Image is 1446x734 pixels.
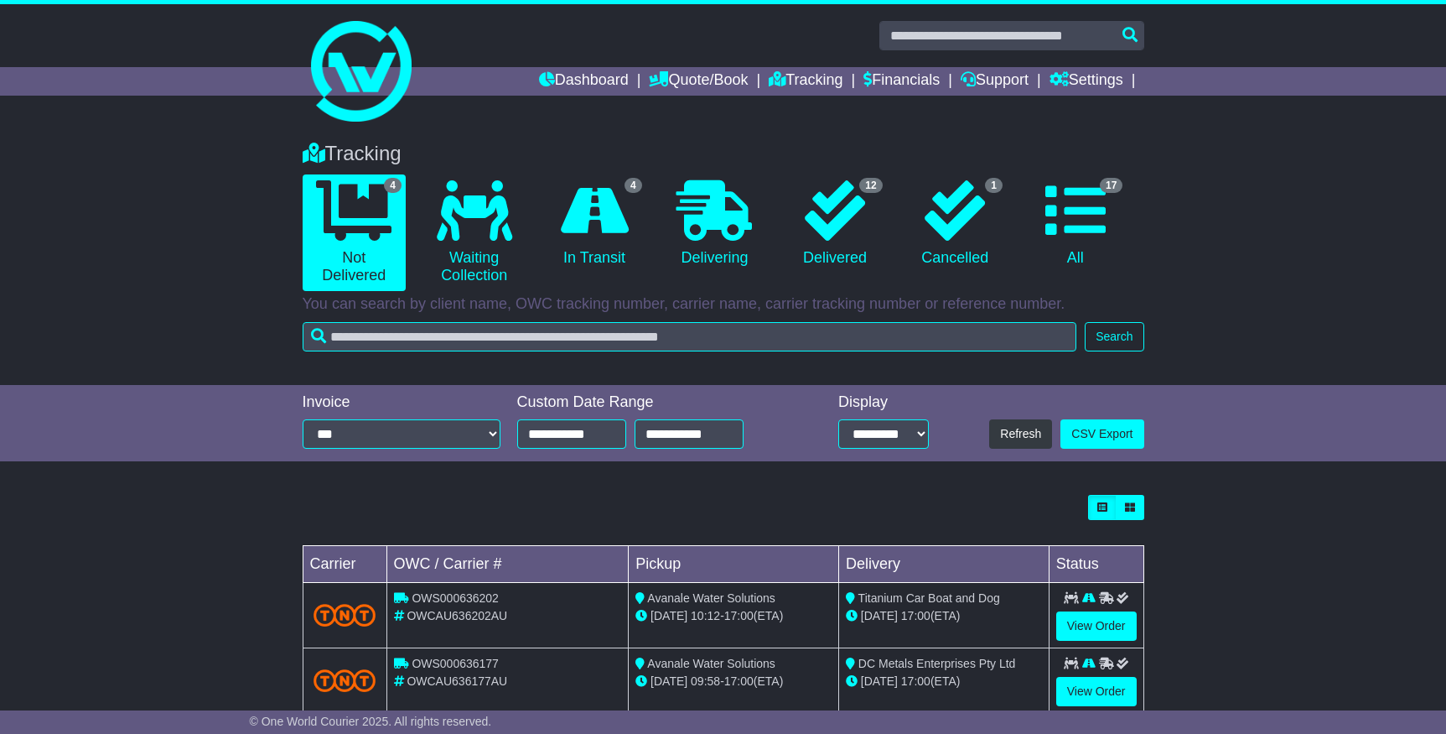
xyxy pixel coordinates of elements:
[901,674,930,688] span: 17:00
[412,591,499,605] span: OWS000636202
[1049,546,1143,583] td: Status
[635,673,832,690] div: - (ETA)
[846,673,1042,690] div: (ETA)
[1056,677,1137,706] a: View Order
[1085,322,1143,351] button: Search
[863,67,940,96] a: Financials
[861,674,898,688] span: [DATE]
[838,546,1049,583] td: Delivery
[1050,67,1123,96] a: Settings
[769,67,842,96] a: Tracking
[724,674,754,688] span: 17:00
[303,174,406,291] a: 4 Not Delivered
[650,609,687,622] span: [DATE]
[294,142,1153,166] div: Tracking
[783,174,886,273] a: 12 Delivered
[861,609,898,622] span: [DATE]
[649,67,748,96] a: Quote/Book
[412,657,499,670] span: OWS000636177
[1100,178,1122,193] span: 17
[539,67,629,96] a: Dashboard
[859,178,882,193] span: 12
[407,609,507,622] span: OWCAU636202AU
[625,178,642,193] span: 4
[985,178,1003,193] span: 1
[663,174,766,273] a: Delivering
[838,393,929,412] div: Display
[858,657,1016,670] span: DC Metals Enterprises Pty Ltd
[635,607,832,625] div: - (ETA)
[858,591,1000,605] span: Titanium Car Boat and Dog
[691,674,720,688] span: 09:58
[724,609,754,622] span: 17:00
[303,295,1144,314] p: You can search by client name, OWC tracking number, carrier name, carrier tracking number or refe...
[314,604,376,627] img: TNT_Domestic.png
[904,174,1007,273] a: 1 Cancelled
[901,609,930,622] span: 17:00
[542,174,645,273] a: 4 In Transit
[422,174,526,291] a: Waiting Collection
[650,674,687,688] span: [DATE]
[647,657,775,670] span: Avanale Water Solutions
[303,393,500,412] div: Invoice
[384,178,402,193] span: 4
[846,607,1042,625] div: (ETA)
[1060,419,1143,449] a: CSV Export
[250,715,492,728] span: © One World Courier 2025. All rights reserved.
[961,67,1029,96] a: Support
[1056,612,1137,641] a: View Order
[407,674,507,688] span: OWCAU636177AU
[1024,174,1127,273] a: 17 All
[647,591,775,605] span: Avanale Water Solutions
[691,609,720,622] span: 10:12
[314,669,376,692] img: TNT_Domestic.png
[303,546,386,583] td: Carrier
[989,419,1052,449] button: Refresh
[629,546,839,583] td: Pickup
[517,393,786,412] div: Custom Date Range
[386,546,629,583] td: OWC / Carrier #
